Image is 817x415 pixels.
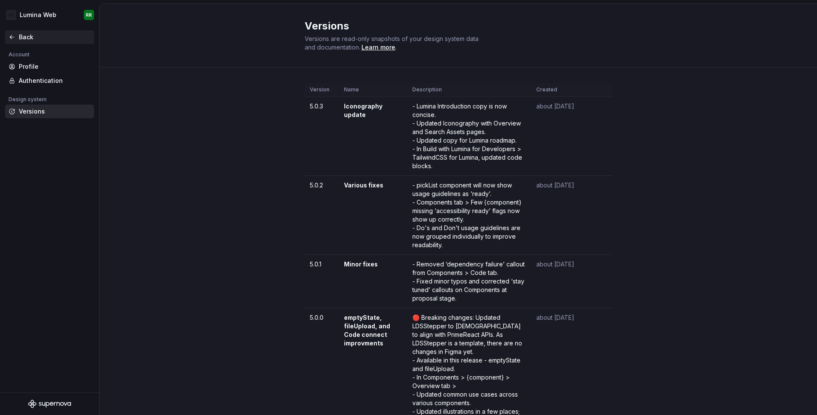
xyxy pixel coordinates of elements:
[412,102,526,170] div: - Lumina Introduction copy is now concise. - Updated Iconography with Overview and Search Assets ...
[339,83,407,97] th: Name
[5,50,33,60] div: Account
[19,76,91,85] div: Authentication
[360,44,397,51] span: .
[305,176,339,255] td: 5.0.2
[5,94,50,105] div: Design system
[5,60,94,73] a: Profile
[5,30,94,44] a: Back
[339,255,407,308] td: Minor fixes
[5,74,94,88] a: Authentication
[361,43,395,52] a: Learn more
[19,107,91,116] div: Versions
[407,83,531,97] th: Description
[339,176,407,255] td: Various fixes
[531,97,612,176] td: about [DATE]
[412,260,526,303] div: - Removed ‘dependency failure’ callout from Components > Code tab. - Fixed minor typos and correc...
[20,11,56,19] div: Lumina Web
[28,400,71,408] svg: Supernova Logo
[2,6,97,24] button: LDLumina WebRR
[19,33,91,41] div: Back
[86,12,92,18] div: RR
[305,83,339,97] th: Version
[531,176,612,255] td: about [DATE]
[305,35,479,51] span: Versions are read-only snapshots of your design system data and documentation.
[531,83,612,97] th: Created
[531,255,612,308] td: about [DATE]
[5,105,94,118] a: Versions
[6,10,16,20] div: LD
[412,181,526,249] div: - pickList component will now show usage guidelines as ‘ready’. - Components tab > Few {component...
[305,255,339,308] td: 5.0.1
[339,97,407,176] td: Iconography update
[305,97,339,176] td: 5.0.3
[305,19,602,33] h2: Versions
[19,62,91,71] div: Profile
